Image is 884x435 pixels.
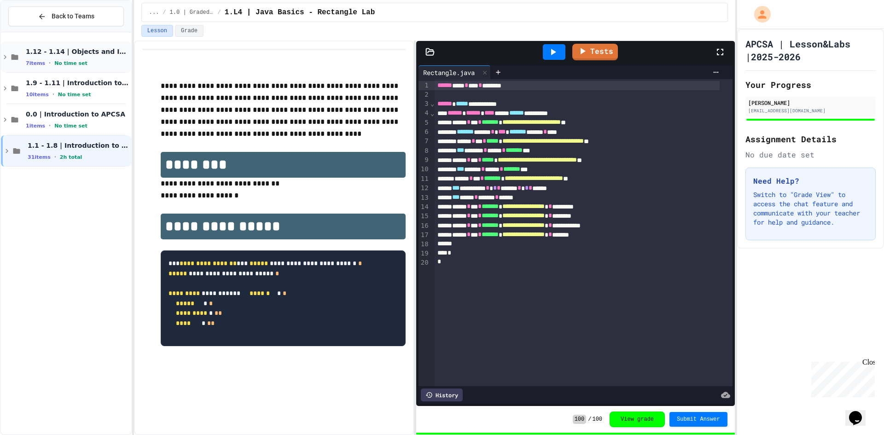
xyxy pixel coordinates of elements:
div: My Account [744,4,773,25]
div: 15 [419,212,430,221]
span: 31 items [28,154,51,160]
div: 6 [419,128,430,137]
span: 100 [573,415,587,424]
span: 1.12 - 1.14 | Objects and Instances of Classes [26,47,129,56]
span: 1.L4 | Java Basics - Rectangle Lab [225,7,375,18]
button: Grade [175,25,204,37]
span: Submit Answer [677,416,720,423]
div: 7 [419,137,430,146]
button: Back to Teams [8,6,124,26]
span: • [54,153,56,161]
h2: Your Progress [745,78,876,91]
span: No time set [54,60,87,66]
div: [PERSON_NAME] [748,99,873,107]
div: Rectangle.java [419,68,479,77]
h1: APCSA | Lesson&Labs |2025-2026 [745,37,876,63]
span: 2h total [60,154,82,160]
div: 14 [419,203,430,212]
span: • [52,91,54,98]
span: No time set [54,123,87,129]
div: 8 [419,146,430,156]
span: 10 items [26,92,49,98]
div: 2 [419,90,430,99]
div: [EMAIL_ADDRESS][DOMAIN_NAME] [748,107,873,114]
div: 4 [419,109,430,118]
div: 17 [419,231,430,240]
button: Lesson [141,25,173,37]
button: View grade [610,412,665,427]
div: 12 [419,184,430,193]
div: 5 [419,118,430,128]
span: Fold line [430,110,435,117]
div: 3 [419,99,430,109]
a: Tests [572,44,618,60]
div: 10 [419,165,430,174]
span: 1.0 | Graded Labs [170,9,214,16]
span: 1.1 - 1.8 | Introduction to Java [28,141,129,150]
iframe: chat widget [845,398,875,426]
button: Submit Answer [669,412,727,427]
span: Back to Teams [52,12,94,21]
p: Switch to "Grade View" to access the chat feature and communicate with your teacher for help and ... [753,190,868,227]
span: 0.0 | Introduction to APCSA [26,110,129,118]
span: 1.9 - 1.11 | Introduction to Methods [26,79,129,87]
div: Chat with us now!Close [4,4,64,58]
div: 16 [419,221,430,231]
div: History [421,389,463,401]
span: / [588,416,591,423]
span: 7 items [26,60,45,66]
h3: Need Help? [753,175,868,186]
div: 9 [419,156,430,165]
span: No time set [58,92,91,98]
span: ... [149,9,159,16]
span: 100 [592,416,602,423]
div: 13 [419,193,430,203]
div: Rectangle.java [419,65,491,79]
div: 11 [419,174,430,184]
iframe: chat widget [808,358,875,397]
span: • [49,122,51,129]
span: / [163,9,166,16]
span: / [218,9,221,16]
h2: Assignment Details [745,133,876,145]
div: 19 [419,249,430,258]
div: No due date set [745,149,876,160]
span: Fold line [430,100,435,107]
div: 20 [419,258,430,267]
span: 1 items [26,123,45,129]
div: 1 [419,81,430,90]
span: • [49,59,51,67]
div: 18 [419,240,430,249]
